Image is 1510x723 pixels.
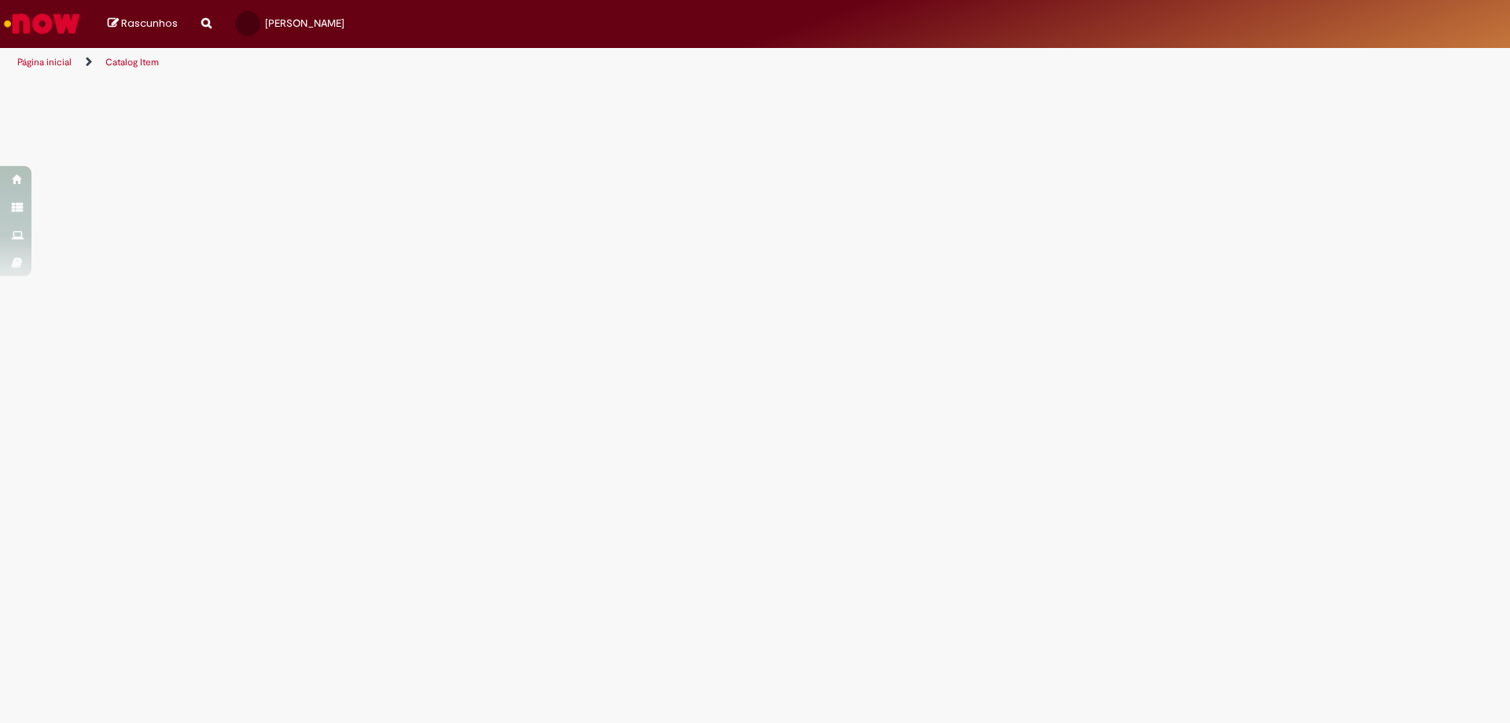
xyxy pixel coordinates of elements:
span: Rascunhos [121,16,178,31]
a: Rascunhos [108,17,178,31]
span: [PERSON_NAME] [265,17,344,30]
a: Catalog Item [105,56,159,68]
ul: Trilhas de página [12,48,995,77]
a: Página inicial [17,56,72,68]
img: ServiceNow [2,8,83,39]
